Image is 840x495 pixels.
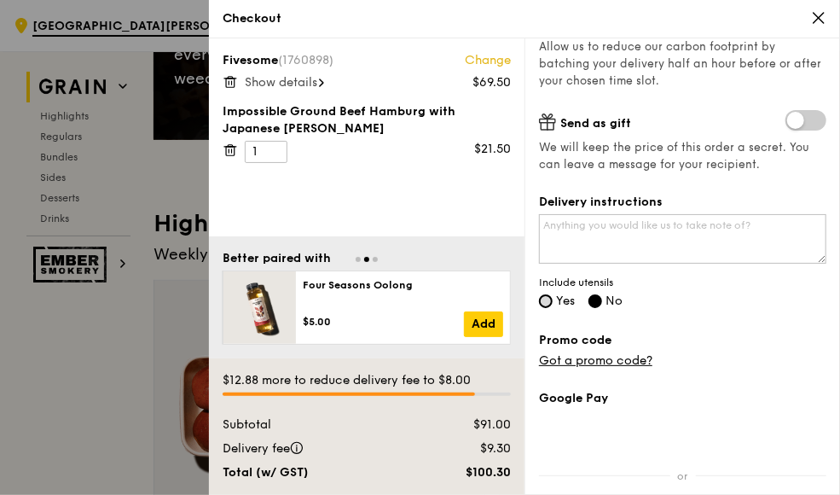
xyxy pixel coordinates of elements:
label: Delivery instructions [539,194,826,211]
div: $12.88 more to reduce delivery fee to $8.00 [223,372,511,389]
label: Promo code [539,332,826,349]
div: $9.30 [418,440,521,457]
a: Got a promo code? [539,353,652,368]
div: $21.50 [474,141,511,158]
span: Show details [245,75,317,90]
span: Go to slide 1 [356,257,361,262]
div: $91.00 [418,416,521,434]
div: Subtotal [212,416,418,434]
a: Change [465,52,511,69]
span: (1760898) [278,53,333,67]
span: Go to slide 2 [364,257,369,262]
label: Google Pay [539,390,826,407]
input: No [588,294,602,308]
div: Better paired with [223,250,331,267]
a: Add [464,312,503,337]
span: Go to slide 3 [373,257,378,262]
div: $5.00 [303,315,464,329]
span: Include utensils [539,276,826,289]
input: Yes [539,294,553,308]
div: Four Seasons Oolong [303,278,503,292]
div: Delivery fee [212,440,418,457]
iframe: Secure payment button frame [539,417,826,455]
div: Fivesome [223,52,511,69]
div: Total (w/ GST) [212,464,418,481]
div: Impossible Ground Beef Hamburg with Japanese [PERSON_NAME] [223,103,511,137]
div: $69.50 [472,74,511,91]
span: Send as gift [560,116,631,131]
span: Yes [556,294,575,308]
div: $100.30 [418,464,521,481]
span: We will keep the price of this order a secret. You can leave a message for your recipient. [539,139,826,173]
div: Checkout [223,10,826,27]
span: No [605,294,623,308]
span: Allow us to reduce our carbon footprint by batching your delivery half an hour before or after yo... [539,40,821,88]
